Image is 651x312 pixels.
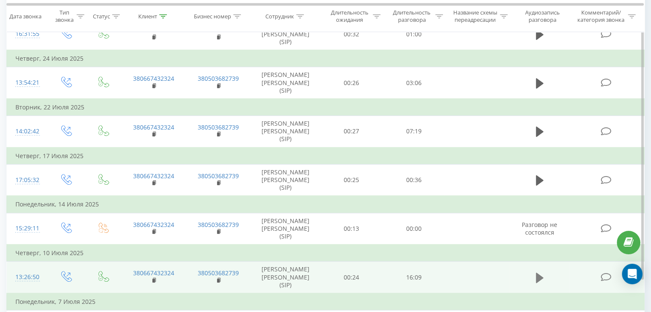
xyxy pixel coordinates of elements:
[133,172,174,180] a: 380667432324
[251,262,321,293] td: [PERSON_NAME] [PERSON_NAME] (SIP)
[15,74,38,91] div: 13:54:21
[321,18,383,50] td: 00:32
[517,9,568,24] div: Аудиозапись разговора
[133,123,174,131] a: 380667432324
[383,164,445,196] td: 00:36
[198,74,239,82] a: 380503682739
[383,67,445,99] td: 03:06
[321,116,383,147] td: 00:27
[133,26,174,34] a: 380667432324
[15,220,38,237] div: 15:29:11
[251,164,321,196] td: [PERSON_NAME] [PERSON_NAME] (SIP)
[7,50,645,67] td: Четверг, 24 Июля 2025
[138,12,157,20] div: Клиент
[383,262,445,293] td: 16:09
[93,12,110,20] div: Статус
[622,264,642,284] div: Open Intercom Messenger
[383,213,445,244] td: 00:00
[251,18,321,50] td: [PERSON_NAME] [PERSON_NAME] (SIP)
[576,9,626,24] div: Комментарий/категория звонка
[7,147,645,165] td: Четверг, 17 Июля 2025
[198,269,239,277] a: 380503682739
[9,12,42,20] div: Дата звонка
[383,18,445,50] td: 01:00
[321,67,383,99] td: 00:26
[321,164,383,196] td: 00:25
[321,262,383,293] td: 00:24
[7,196,645,213] td: Понедельник, 14 Июля 2025
[265,12,294,20] div: Сотрудник
[15,172,38,188] div: 17:05:32
[7,293,645,310] td: Понедельник, 7 Июля 2025
[321,213,383,244] td: 00:13
[198,172,239,180] a: 380503682739
[15,123,38,140] div: 14:02:42
[328,9,371,24] div: Длительность ожидания
[522,221,557,236] span: Разговор не состоялся
[133,269,174,277] a: 380667432324
[54,9,74,24] div: Тип звонка
[198,123,239,131] a: 380503682739
[15,269,38,286] div: 13:26:50
[251,67,321,99] td: [PERSON_NAME] [PERSON_NAME] (SIP)
[15,26,38,42] div: 16:31:55
[383,116,445,147] td: 07:19
[251,213,321,244] td: [PERSON_NAME] [PERSON_NAME] (SIP)
[390,9,433,24] div: Длительность разговора
[198,26,239,34] a: 380503682739
[133,74,174,82] a: 380667432324
[194,12,231,20] div: Бизнес номер
[7,99,645,116] td: Вторник, 22 Июля 2025
[251,116,321,147] td: [PERSON_NAME] [PERSON_NAME] (SIP)
[453,9,498,24] div: Название схемы переадресации
[198,221,239,229] a: 380503682739
[133,221,174,229] a: 380667432324
[7,244,645,262] td: Четверг, 10 Июля 2025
